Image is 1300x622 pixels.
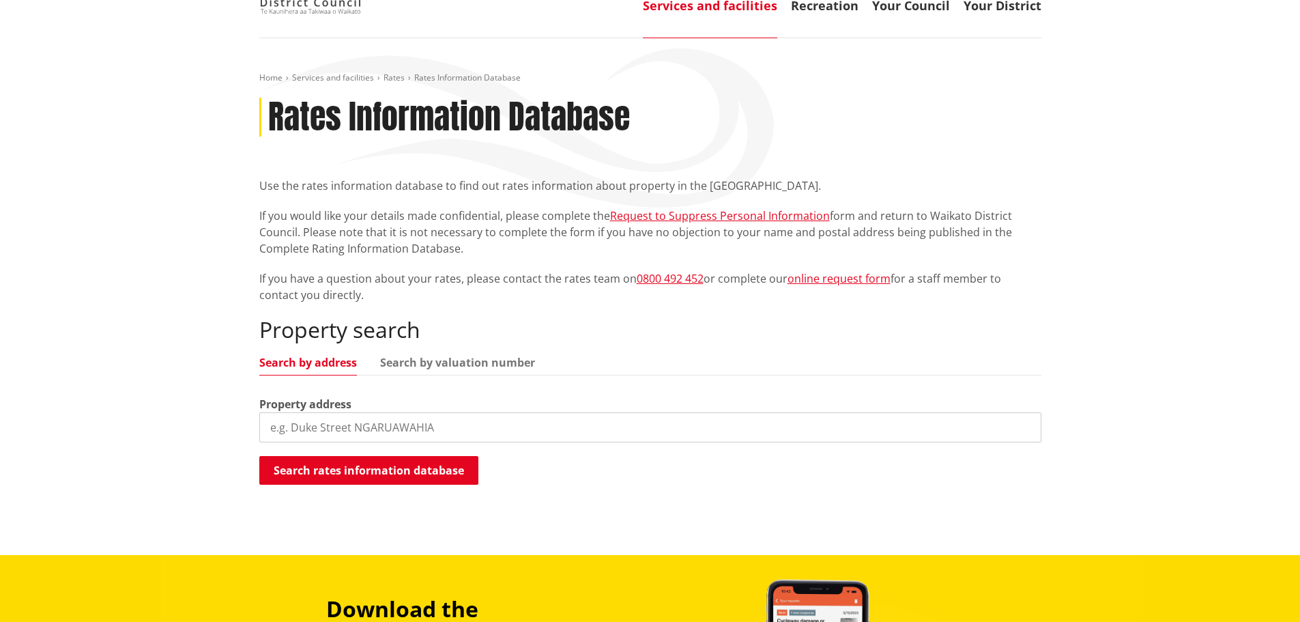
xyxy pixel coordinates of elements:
[380,357,535,368] a: Search by valuation number
[788,271,891,286] a: online request form
[610,208,830,223] a: Request to Suppress Personal Information
[259,357,357,368] a: Search by address
[259,456,478,485] button: Search rates information database
[259,72,283,83] a: Home
[259,270,1041,303] p: If you have a question about your rates, please contact the rates team on or complete our for a s...
[414,72,521,83] span: Rates Information Database
[384,72,405,83] a: Rates
[259,178,1041,194] p: Use the rates information database to find out rates information about property in the [GEOGRAPHI...
[637,271,704,286] a: 0800 492 452
[259,396,351,412] label: Property address
[268,98,630,137] h1: Rates Information Database
[259,72,1041,84] nav: breadcrumb
[259,208,1041,257] p: If you would like your details made confidential, please complete the form and return to Waikato ...
[259,317,1041,343] h2: Property search
[259,412,1041,442] input: e.g. Duke Street NGARUAWAHIA
[292,72,374,83] a: Services and facilities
